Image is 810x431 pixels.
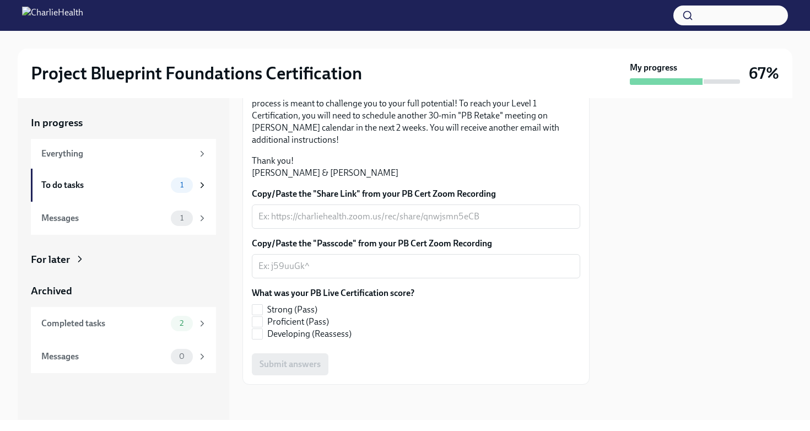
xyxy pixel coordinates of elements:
[174,181,190,189] span: 1
[252,287,414,299] label: What was your PB Live Certification score?
[252,85,580,146] p: Note: if you received a "Developing (Reasses)" score, don't get disheartened--this process is mea...
[41,317,166,330] div: Completed tasks
[31,169,216,202] a: To do tasks1
[267,328,352,340] span: Developing (Reassess)
[31,202,216,235] a: Messages1
[174,214,190,222] span: 1
[252,238,580,250] label: Copy/Paste the "Passcode" from your PB Cert Zoom Recording
[41,212,166,224] div: Messages
[252,188,580,200] label: Copy/Paste the "Share Link" from your PB Cert Zoom Recording
[172,352,191,360] span: 0
[267,316,329,328] span: Proficient (Pass)
[31,252,70,267] div: For later
[749,63,779,83] h3: 67%
[31,139,216,169] a: Everything
[267,304,317,316] span: Strong (Pass)
[31,307,216,340] a: Completed tasks2
[31,284,216,298] a: Archived
[41,179,166,191] div: To do tasks
[31,340,216,373] a: Messages0
[31,116,216,130] a: In progress
[31,62,362,84] h2: Project Blueprint Foundations Certification
[31,252,216,267] a: For later
[41,148,193,160] div: Everything
[252,155,580,179] p: Thank you! [PERSON_NAME] & [PERSON_NAME]
[22,7,83,24] img: CharlieHealth
[630,62,677,74] strong: My progress
[173,319,190,327] span: 2
[41,351,166,363] div: Messages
